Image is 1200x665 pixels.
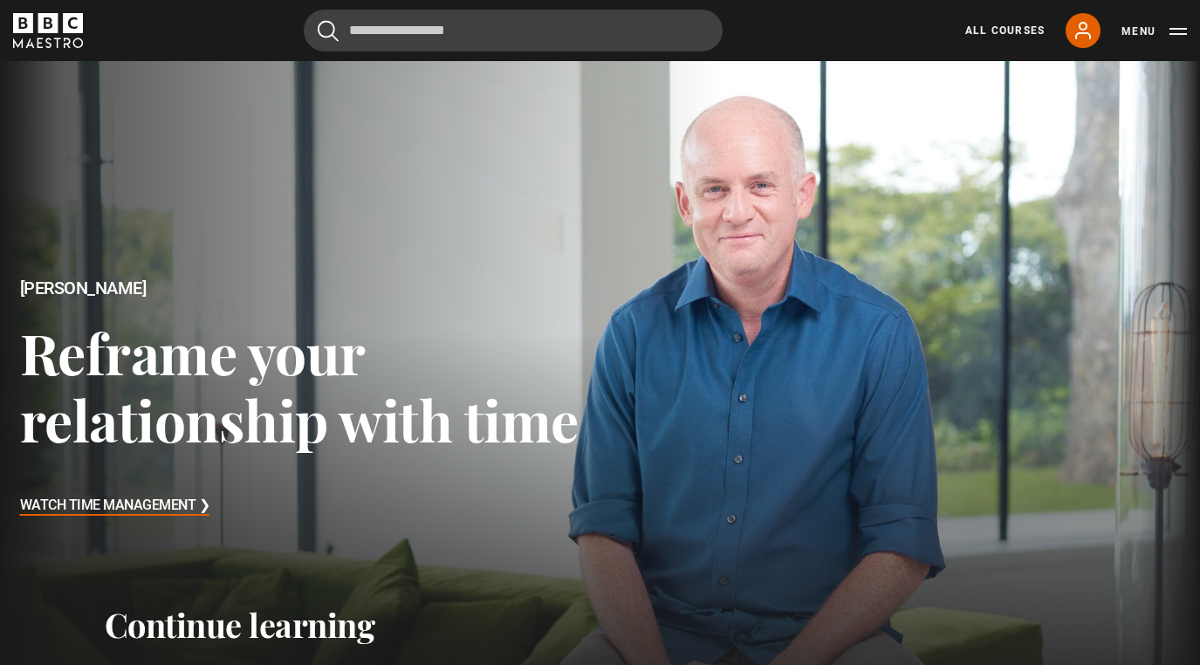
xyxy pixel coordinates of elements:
h3: Reframe your relationship with time [20,319,600,454]
h3: Watch Time Management ❯ [20,493,210,519]
button: Submit the search query [318,20,339,42]
a: All Courses [965,23,1045,38]
button: Toggle navigation [1121,23,1187,40]
svg: BBC Maestro [13,13,83,48]
h2: Continue learning [105,605,1096,645]
input: Search [304,10,723,51]
h2: [PERSON_NAME] [20,278,600,298]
